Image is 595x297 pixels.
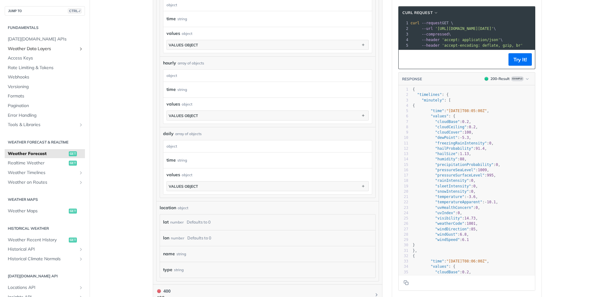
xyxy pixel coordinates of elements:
[5,168,85,177] a: Weather TimelinesShow subpages for Weather Timelines
[8,55,83,61] span: Access Keys
[78,122,83,127] button: Show subpages for Tools & Libraries
[435,163,494,167] span: "precipitationProbability"
[69,161,77,166] span: get
[8,151,67,157] span: Weather Forecast
[8,103,83,109] span: Pagination
[473,184,476,188] span: 0
[399,119,408,125] div: 7
[8,170,77,176] span: Weather Timelines
[5,245,85,254] a: Historical APIShow subpages for Historical API
[399,232,408,237] div: 28
[435,227,469,231] span: "windDirection"
[435,184,471,188] span: "sleetIntensity"
[399,87,408,92] div: 1
[163,140,370,152] div: object
[481,76,532,82] button: 200200-ResultExample
[167,40,368,49] button: values object
[8,84,83,90] span: Versioning
[460,232,467,237] span: 6.8
[469,125,476,129] span: 0.2
[182,31,192,36] div: object
[490,76,510,82] div: 200 - Result
[399,189,408,194] div: 20
[413,184,478,188] span: : ,
[413,130,473,134] span: : ,
[478,168,487,172] span: 1009
[399,43,409,48] div: 5
[487,200,496,204] span: 10.1
[413,173,496,177] span: : ,
[160,205,176,211] span: location
[178,205,188,211] div: object
[8,256,77,262] span: Historical Climate Normals
[431,109,444,113] span: "time"
[413,114,455,118] span: : {
[175,131,202,137] div: array of objects
[157,289,161,293] span: 400
[8,179,77,186] span: Weather on Routes
[413,248,417,253] span: },
[410,38,503,42] span: \
[182,101,192,107] div: object
[399,173,408,178] div: 17
[413,168,489,172] span: : ,
[166,30,180,37] span: values
[166,101,180,107] span: values
[435,270,460,274] span: "cloudBase"
[399,130,408,135] div: 9
[413,232,469,237] span: : ,
[399,178,408,183] div: 18
[8,112,83,119] span: Error Handling
[399,162,408,167] div: 15
[5,44,85,54] a: Weather Data LayersShow subpages for Weather Data Layers
[460,152,469,156] span: 1.13
[422,26,433,31] span: --url
[435,26,494,31] span: '[URL][DOMAIN_NAME][DATE]'
[413,200,498,204] span: : ,
[466,221,476,226] span: 1001
[413,178,476,183] span: : ,
[435,189,469,194] span: "snowIntensity"
[435,146,473,151] span: "hailProbability"
[442,38,500,42] span: 'accept: application/json'
[413,195,478,199] span: : ,
[163,70,370,82] div: object
[466,195,469,199] span: -
[399,194,408,200] div: 21
[399,103,408,108] div: 4
[413,264,455,269] span: : {
[464,216,476,220] span: 14.73
[5,35,85,44] a: [DATE][DOMAIN_NAME] APIs
[5,73,85,82] a: Webhooks
[446,109,487,113] span: "[DATE]T08:05:00Z"
[8,46,77,52] span: Weather Data Layers
[458,211,460,215] span: 0
[399,141,408,146] div: 11
[187,233,211,243] div: Defaults to 0
[435,238,460,242] span: "windSpeed"
[8,208,67,214] span: Weather Maps
[413,238,469,242] span: :
[413,120,471,124] span: : ,
[177,156,187,165] div: string
[69,209,77,214] span: get
[446,259,487,263] span: "[DATE]T08:06:00Z"
[413,152,471,156] span: : ,
[413,259,489,263] span: : ,
[399,205,408,210] div: 23
[163,130,174,137] span: daily
[413,157,467,161] span: : ,
[5,197,85,202] h2: Weather Maps
[413,270,471,274] span: : ,
[399,253,408,259] div: 32
[399,270,408,275] div: 35
[166,156,176,165] label: time
[462,135,469,140] span: 5.3
[5,283,85,292] a: Locations APIShow subpages for Locations API
[399,243,408,248] div: 30
[413,141,494,145] span: : ,
[399,37,409,43] div: 4
[399,125,408,130] div: 8
[435,125,466,129] span: "cloudCeiling"
[5,149,85,158] a: Weather Forecastget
